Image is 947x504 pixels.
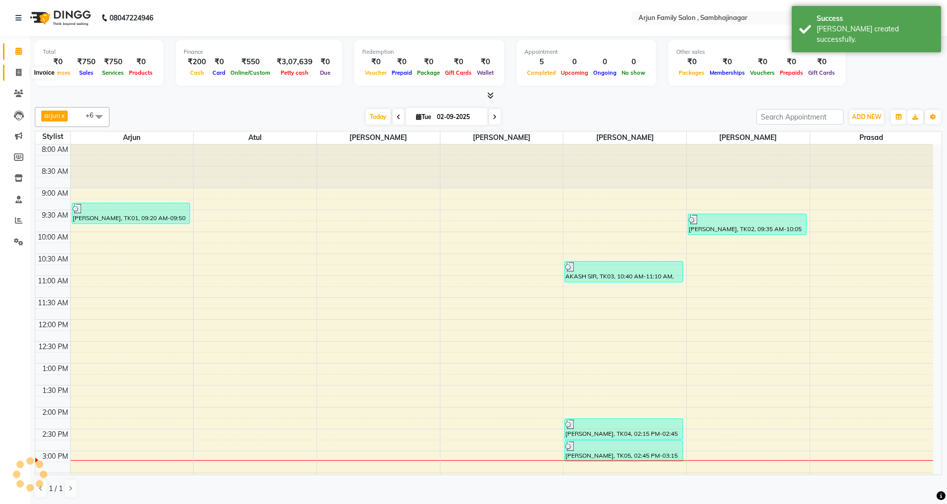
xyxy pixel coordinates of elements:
div: 9:30 AM [40,210,70,221]
div: 9:00 AM [40,188,70,199]
div: ₹0 [676,56,707,68]
span: Services [100,69,126,76]
div: ₹550 [228,56,273,68]
span: Cash [188,69,207,76]
div: 11:00 AM [36,276,70,286]
b: 08047224946 [109,4,153,32]
span: No show [619,69,648,76]
span: 1 / 1 [49,484,63,494]
div: Success [817,13,934,24]
div: ₹0 [747,56,777,68]
button: ADD NEW [849,110,884,124]
span: Due [317,69,333,76]
span: Ongoing [591,69,619,76]
div: Total [43,48,155,56]
div: ₹0 [415,56,442,68]
div: ₹3,07,639 [273,56,316,68]
div: [PERSON_NAME], TK02, 09:35 AM-10:05 AM, [DEMOGRAPHIC_DATA] Hair Cut Classic [150] [688,214,806,235]
div: ₹0 [777,56,806,68]
span: Gift Cards [442,69,474,76]
img: logo [25,4,94,32]
div: ₹750 [73,56,100,68]
span: Memberships [707,69,747,76]
span: arjun [44,112,60,120]
div: Stylist [35,131,70,142]
div: 5 [525,56,558,68]
div: 3:00 PM [40,451,70,462]
div: Invoice [31,67,57,79]
span: Packages [676,69,707,76]
input: Search Appointment [756,109,843,125]
span: atul [194,131,316,144]
span: ADD NEW [852,113,881,121]
span: Prepaids [777,69,806,76]
div: 12:30 PM [36,342,70,352]
div: 8:30 AM [40,166,70,177]
span: [PERSON_NAME] [440,131,563,144]
div: ₹0 [474,56,496,68]
div: 8:00 AM [40,144,70,155]
span: +6 [86,111,101,119]
div: 10:30 AM [36,254,70,264]
span: Gift Cards [806,69,838,76]
div: ₹0 [316,56,334,68]
div: ₹0 [362,56,389,68]
div: Other sales [676,48,838,56]
span: Tue [414,113,434,121]
div: ₹200 [184,56,210,68]
div: Finance [184,48,334,56]
div: ₹0 [389,56,415,68]
span: Wallet [474,69,496,76]
span: Upcoming [558,69,591,76]
span: Completed [525,69,558,76]
span: Online/Custom [228,69,273,76]
div: Redemption [362,48,496,56]
span: Card [210,69,228,76]
div: 0 [591,56,619,68]
span: Petty cash [278,69,311,76]
div: 1:00 PM [40,364,70,374]
div: 1:30 PM [40,385,70,396]
div: ₹0 [43,56,73,68]
span: Vouchers [747,69,777,76]
input: 2025-09-02 [434,110,484,125]
div: ₹0 [126,56,155,68]
span: Voucher [362,69,389,76]
div: ₹0 [806,56,838,68]
div: 2:30 PM [40,429,70,440]
span: prasad [810,131,933,144]
div: [PERSON_NAME], TK04, 02:15 PM-02:45 PM, [DEMOGRAPHIC_DATA] [PERSON_NAME] Colour [200] [565,419,683,439]
div: [PERSON_NAME], TK05, 02:45 PM-03:15 PM, [DEMOGRAPHIC_DATA] [PERSON_NAME] Cut & Style [100] [565,441,683,461]
span: [PERSON_NAME] [317,131,440,144]
div: ₹0 [442,56,474,68]
div: 3:30 PM [40,473,70,484]
span: [PERSON_NAME] [687,131,810,144]
div: Bill created successfully. [817,24,934,45]
div: ₹0 [210,56,228,68]
div: AKASH SIR, TK03, 10:40 AM-11:10 AM, [DEMOGRAPHIC_DATA] [PERSON_NAME] Cut & Style [100] [565,261,683,282]
div: 0 [619,56,648,68]
div: 2:00 PM [40,407,70,418]
div: [PERSON_NAME], TK01, 09:20 AM-09:50 AM, [DEMOGRAPHIC_DATA] Baby Hair Cut (10 Y)[250] [72,203,190,224]
span: Products [126,69,155,76]
div: ₹0 [707,56,747,68]
span: Prepaid [389,69,415,76]
span: [PERSON_NAME] [563,131,686,144]
span: Package [415,69,442,76]
span: Sales [77,69,96,76]
div: 12:00 PM [36,320,70,330]
div: 10:00 AM [36,232,70,243]
div: Appointment [525,48,648,56]
a: x [60,112,65,120]
div: 0 [558,56,591,68]
span: Today [366,109,391,125]
div: 11:30 AM [36,298,70,308]
div: ₹750 [100,56,126,68]
span: arjun [71,131,194,144]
